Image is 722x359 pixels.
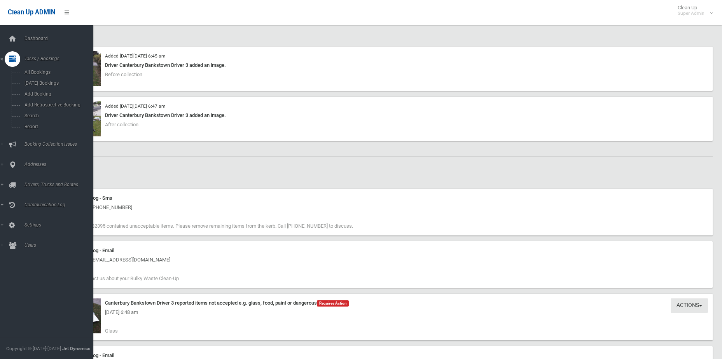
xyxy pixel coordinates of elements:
div: Driver Canterbury Bankstown Driver 3 added an image. [54,111,708,120]
span: Settings [22,222,99,228]
small: Super Admin [678,10,705,16]
span: Addresses [22,162,99,167]
div: [DATE] 6:48 am - [EMAIL_ADDRESS][DOMAIN_NAME] [54,255,708,265]
span: Drivers, Trucks and Routes [22,182,99,187]
span: Clean Up ADMIN [8,9,55,16]
small: Added [DATE][DATE] 6:45 am [105,53,165,59]
span: Before collection [105,71,142,77]
div: Canterbury Bankstown Driver 3 reported items not accepted e.g. glass, food, paint or dangerous [54,298,708,308]
div: Communication Log - Email [54,246,708,255]
div: Communication Log - Sms [54,193,708,203]
strong: Jet Dynamics [62,346,90,351]
h2: Images [34,24,713,34]
span: Search [22,113,93,119]
small: Added [DATE][DATE] 6:47 am [105,103,165,109]
span: Booking Collection Issues [22,141,99,147]
span: Dashboard [22,36,99,41]
span: All Bookings [22,70,93,75]
span: You need to contact us about your Bulky Waste Clean-Up [54,275,179,281]
div: Driver Canterbury Bankstown Driver 3 added an image. [54,61,708,70]
span: Add Retrospective Booking [22,102,93,108]
div: [DATE] 6:48 am - [PHONE_NUMBER] [54,203,708,212]
span: Tasks / Bookings [22,56,99,61]
span: Copyright © [DATE]-[DATE] [6,346,61,351]
button: Actions [671,298,708,313]
span: Users [22,242,99,248]
span: Your clean-up #482395 contained unacceptable items. Please remove remaining items from the kerb. ... [54,223,353,229]
span: Requires Action [317,300,349,307]
span: Glass [105,328,118,334]
span: Report [22,124,93,129]
span: [DATE] Bookings [22,80,93,86]
span: Communication Log [22,202,99,207]
div: [DATE] 6:48 am [54,308,708,317]
span: After collection [105,122,138,127]
span: Add Booking [22,91,93,97]
span: Clean Up [674,5,712,16]
h2: History [34,166,713,176]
